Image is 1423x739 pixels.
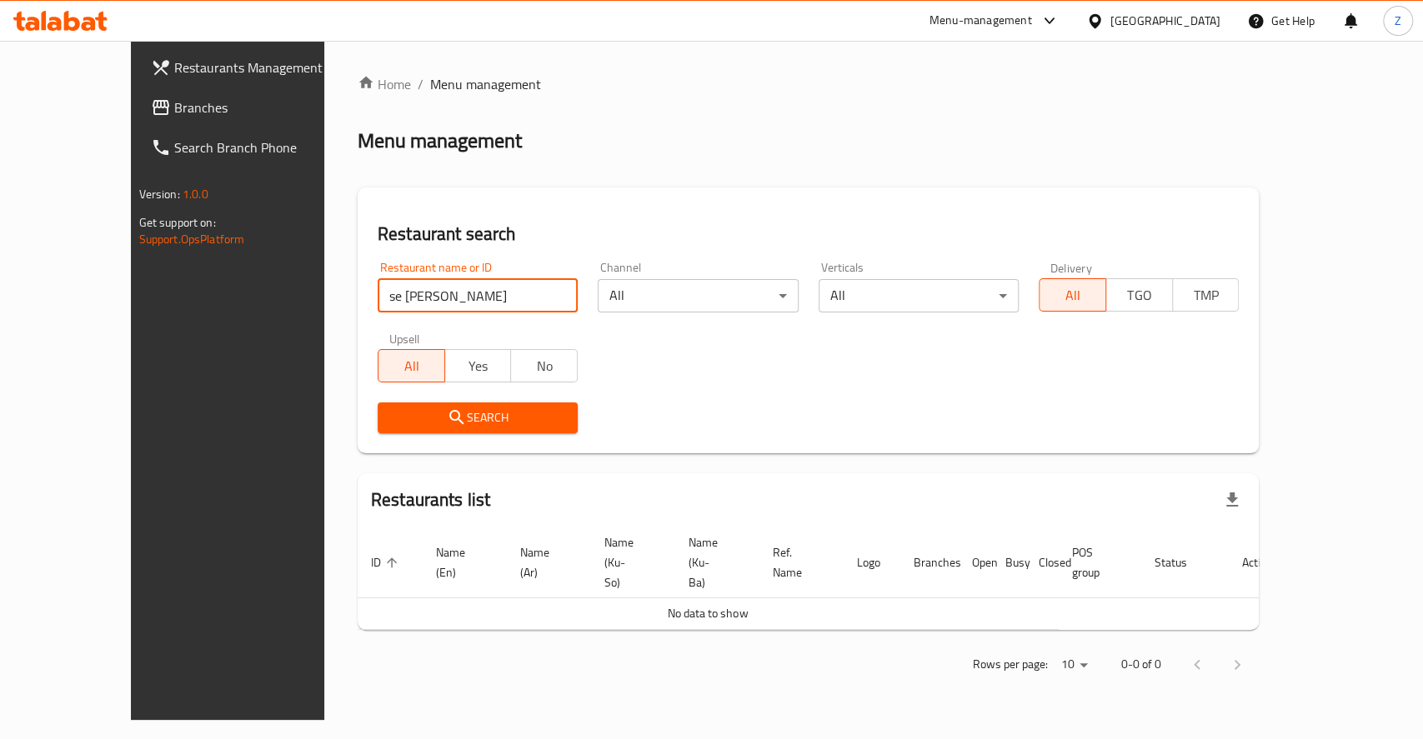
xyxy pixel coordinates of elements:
span: TGO [1113,283,1166,307]
div: Menu-management [929,11,1032,31]
th: Branches [900,527,959,598]
th: Logo [844,527,900,598]
span: Status [1155,552,1209,572]
span: All [385,354,438,378]
span: No data to show [668,602,748,624]
p: 0-0 of 0 [1120,654,1160,675]
button: TGO [1105,278,1173,312]
span: All [1046,283,1100,307]
span: Restaurants Management [174,57,355,77]
div: All [819,279,1019,312]
table: enhanced table [358,527,1286,630]
span: TMP [1180,283,1233,307]
span: Name (En) [436,542,487,582]
span: Get support on: [139,212,216,233]
th: Action [1229,527,1286,598]
span: Branches [174,97,355,117]
span: Search Branch Phone [174,137,355,157]
button: No [510,349,578,382]
h2: Restaurant search [378,222,1240,247]
span: Search [391,407,564,428]
span: Z [1395,12,1401,30]
span: Menu management [430,74,541,94]
th: Open [959,527,992,598]
button: All [1039,278,1106,312]
h2: Restaurants list [371,487,490,512]
h2: Menu management [358,127,522,154]
span: Ref. Name [773,542,824,582]
th: Closed [1025,527,1059,598]
div: [GEOGRAPHIC_DATA] [1110,12,1220,30]
div: All [598,279,798,312]
div: Rows per page: [1054,652,1094,677]
span: Name (Ku-So) [604,532,655,592]
p: Rows per page: [972,654,1047,675]
span: ID [371,552,403,572]
a: Home [358,74,411,94]
span: Yes [452,354,505,378]
label: Delivery [1050,262,1092,273]
button: All [378,349,445,382]
span: Version: [139,183,180,205]
nav: breadcrumb [358,74,1260,94]
a: Restaurants Management [138,47,368,87]
a: Branches [138,87,368,127]
a: Support.OpsPlatform [139,228,245,250]
span: POS group [1072,542,1121,582]
button: Search [378,402,578,433]
button: Yes [444,349,512,382]
div: Export file [1212,480,1252,520]
span: No [518,354,571,378]
th: Busy [992,527,1025,598]
span: Name (Ar) [520,542,571,582]
a: Search Branch Phone [138,127,368,167]
li: / [418,74,423,94]
input: Search for restaurant name or ID.. [378,279,578,312]
span: Name (Ku-Ba) [689,532,739,592]
button: TMP [1172,278,1240,312]
span: 1.0.0 [183,183,208,205]
label: Upsell [389,332,420,344]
